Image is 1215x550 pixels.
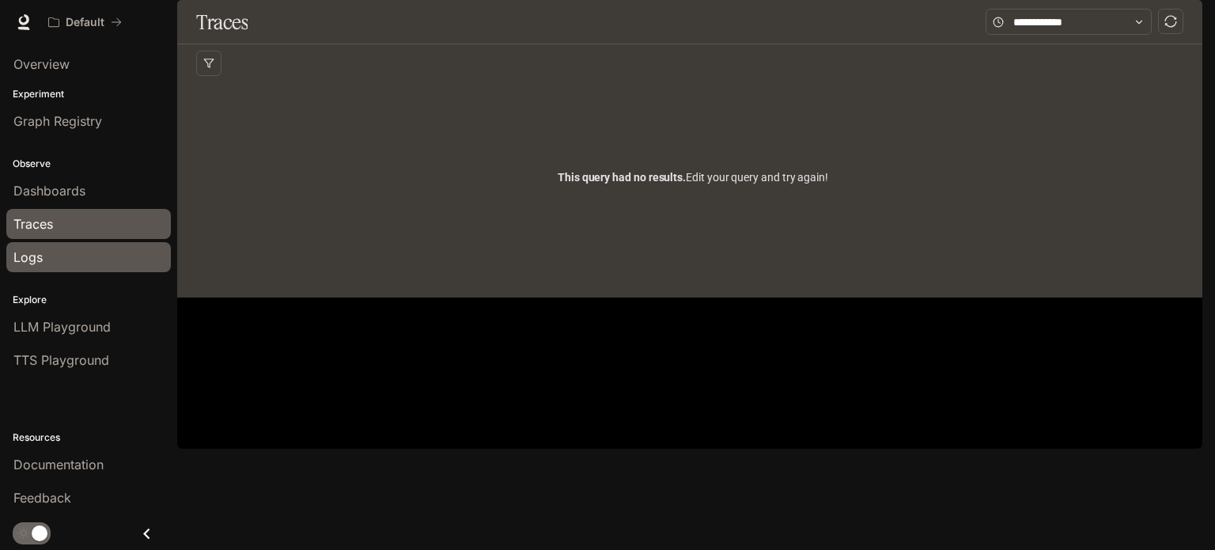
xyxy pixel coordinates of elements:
h1: Traces [196,6,248,38]
button: All workspaces [41,6,129,38]
span: sync [1164,15,1177,28]
span: Edit your query and try again! [558,169,828,186]
p: Default [66,16,104,29]
span: This query had no results. [558,171,686,184]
